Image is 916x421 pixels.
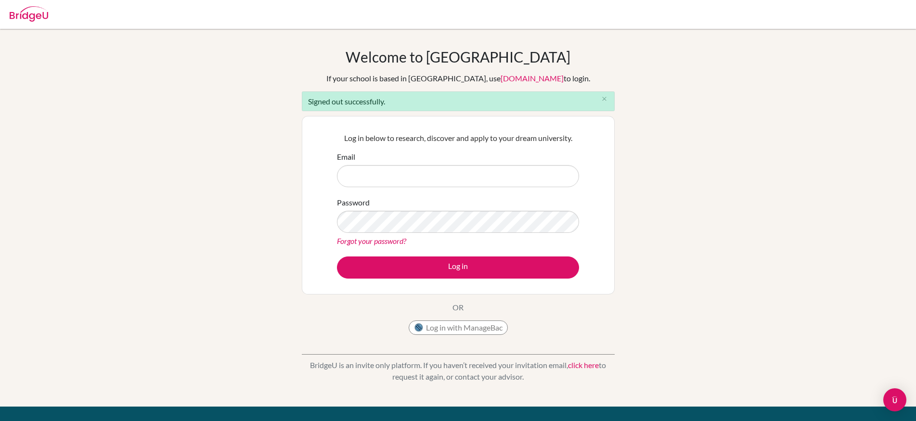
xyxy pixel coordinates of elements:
p: BridgeU is an invite only platform. If you haven’t received your invitation email, to request it ... [302,359,615,383]
i: close [601,95,608,102]
label: Password [337,197,370,208]
a: [DOMAIN_NAME] [501,74,564,83]
a: click here [568,360,599,370]
a: Forgot your password? [337,236,406,245]
div: Signed out successfully. [302,91,615,111]
label: Email [337,151,355,163]
button: Close [595,92,614,106]
div: Open Intercom Messenger [883,388,906,411]
p: Log in below to research, discover and apply to your dream university. [337,132,579,144]
button: Log in [337,256,579,279]
p: OR [452,302,464,313]
h1: Welcome to [GEOGRAPHIC_DATA] [346,48,570,65]
button: Log in with ManageBac [409,320,508,335]
div: If your school is based in [GEOGRAPHIC_DATA], use to login. [326,73,590,84]
img: Bridge-U [10,6,48,22]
